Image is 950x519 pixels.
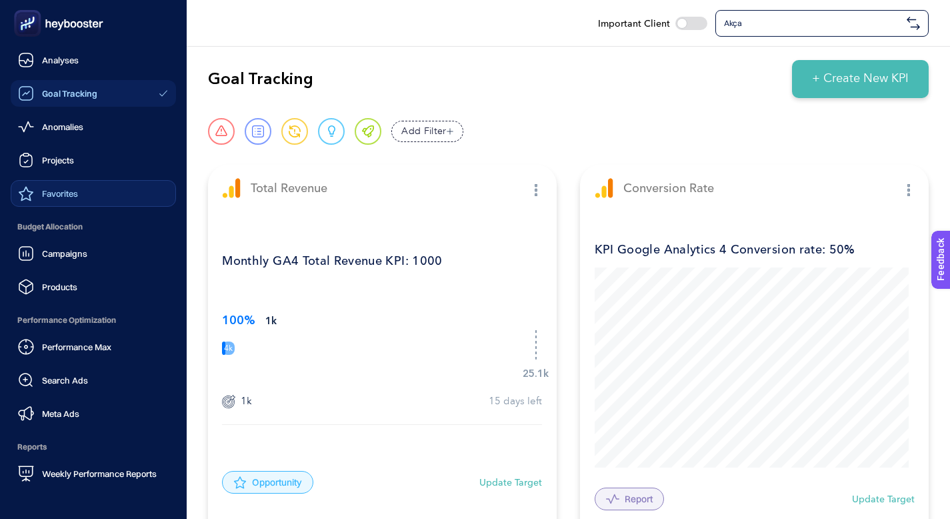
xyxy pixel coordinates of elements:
[11,147,176,173] a: Projects
[11,307,176,334] span: Performance Optimization
[11,400,176,427] a: Meta Ads
[792,60,929,98] button: + Create New KPI
[11,213,176,240] span: Budget Allocation
[11,334,176,360] a: Performance Max
[42,342,111,352] span: Performance Max
[222,246,542,280] p: Monthly GA4 Total Revenue KPI: 1000
[222,395,235,408] img: Target
[42,248,87,259] span: Campaigns
[401,124,447,138] span: Add Filter
[42,375,88,386] span: Search Ads
[11,113,176,140] a: Anomalies
[241,394,252,410] span: 1k
[251,180,327,196] p: Total Revenue
[252,476,302,489] span: Opportunity
[523,366,549,382] div: 25.1k
[11,180,176,207] a: Favorites
[11,274,176,300] a: Products
[447,128,453,135] img: add filter
[11,240,176,267] a: Campaigns
[42,55,79,65] span: Analyses
[208,69,313,90] h2: Goal Tracking
[479,477,542,488] span: Update Target
[907,184,910,196] img: menu button
[42,408,79,419] span: Meta Ads
[42,155,74,165] span: Projects
[222,312,255,330] span: 100%
[11,80,176,107] a: Goal Tracking
[42,188,78,199] span: Favorites
[11,460,176,487] a: Weekly Performance Reports
[907,17,920,30] img: svg%3e
[11,47,176,73] a: Analyses
[222,342,235,355] span: 4k
[42,88,97,99] span: Goal Tracking
[724,18,901,29] span: Akça
[265,314,277,329] span: 1k
[11,367,176,394] a: Search Ads
[42,121,83,132] span: Anomalies
[598,17,670,30] span: Important Client
[8,4,51,15] span: Feedback
[42,282,77,292] span: Products
[623,180,714,196] p: Conversion Rate
[625,492,653,506] span: Report
[595,235,915,257] p: KPI Google Analytics 4 Conversion rate: 50%
[535,184,537,196] img: menu button
[11,434,176,460] span: Reports
[812,70,909,88] span: + Create New KPI
[852,494,915,504] span: Update Target
[42,468,157,479] span: Weekly Performance Reports
[489,396,542,406] span: 15 days left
